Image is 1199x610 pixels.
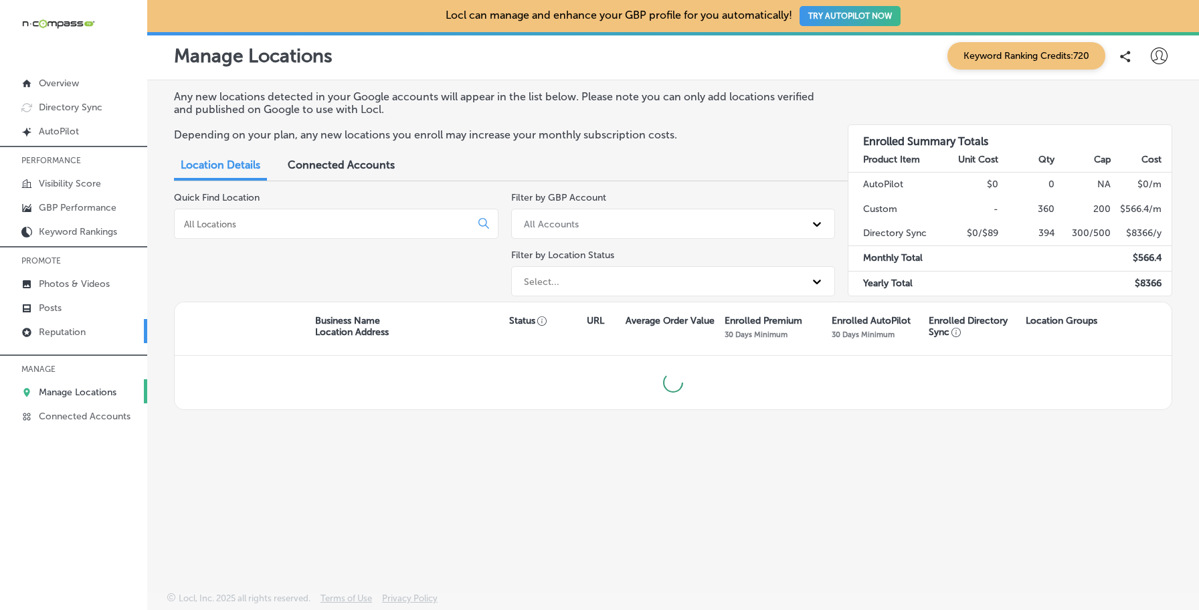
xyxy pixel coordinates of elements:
p: Manage Locations [174,45,333,67]
strong: Product Item [863,154,920,165]
th: Unit Cost [942,148,998,173]
p: Visibility Score [39,178,101,189]
label: Filter by Location Status [511,249,614,261]
p: Photos & Videos [39,278,110,290]
td: $ 8366 [1111,271,1172,296]
h3: Enrolled Summary Totals [848,125,1172,148]
p: Keyword Rankings [39,226,117,237]
span: Keyword Ranking Credits: 720 [947,42,1105,70]
p: Directory Sync [39,102,102,113]
td: 200 [1055,197,1111,221]
td: $ 566.4 [1111,246,1172,271]
td: $0/$89 [942,221,998,246]
label: Filter by GBP Account [511,192,606,203]
td: NA [1055,173,1111,197]
td: $ 8366 /y [1111,221,1172,246]
p: Location Groups [1026,315,1097,326]
p: Connected Accounts [39,411,130,422]
td: $0 [942,173,998,197]
p: Status [509,315,587,326]
a: Terms of Use [320,593,372,610]
td: Monthly Total [848,246,942,271]
p: Reputation [39,326,86,338]
td: - [942,197,998,221]
td: 394 [999,221,1055,246]
a: Privacy Policy [382,593,438,610]
div: All Accounts [524,218,579,229]
p: Average Order Value [626,315,715,326]
p: Enrolled Premium [725,315,802,326]
label: Quick Find Location [174,192,260,203]
p: 30 Days Minimum [725,330,788,339]
p: Manage Locations [39,387,116,398]
td: Yearly Total [848,271,942,296]
p: Depending on your plan, any new locations you enroll may increase your monthly subscription costs. [174,128,823,141]
p: Enrolled Directory Sync [929,315,1019,338]
td: AutoPilot [848,173,942,197]
p: Overview [39,78,79,89]
p: Locl, Inc. 2025 all rights reserved. [179,593,310,603]
td: 300/500 [1055,221,1111,246]
p: URL [587,315,604,326]
td: $ 0 /m [1111,173,1172,197]
span: Connected Accounts [288,159,395,171]
button: TRY AUTOPILOT NOW [800,6,901,26]
p: 30 Days Minimum [832,330,895,339]
td: 0 [999,173,1055,197]
div: Select... [524,276,559,287]
th: Qty [999,148,1055,173]
p: AutoPilot [39,126,79,137]
th: Cost [1111,148,1172,173]
p: GBP Performance [39,202,116,213]
span: Location Details [181,159,260,171]
th: Cap [1055,148,1111,173]
input: All Locations [183,218,468,230]
td: 360 [999,197,1055,221]
p: Enrolled AutoPilot [832,315,911,326]
td: Directory Sync [848,221,942,246]
img: 660ab0bf-5cc7-4cb8-ba1c-48b5ae0f18e60NCTV_CLogo_TV_Black_-500x88.png [21,17,95,30]
td: $ 566.4 /m [1111,197,1172,221]
p: Any new locations detected in your Google accounts will appear in the list below. Please note you... [174,90,823,116]
td: Custom [848,197,942,221]
p: Posts [39,302,62,314]
p: Business Name Location Address [315,315,389,338]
